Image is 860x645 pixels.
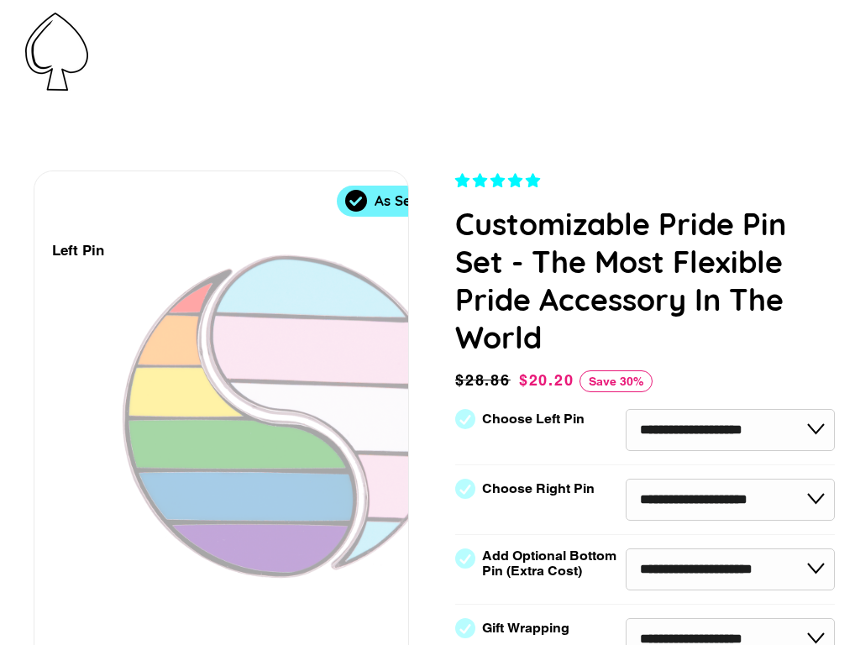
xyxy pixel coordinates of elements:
label: Choose Left Pin [482,412,585,427]
span: 4.83 stars [455,172,544,189]
label: Choose Right Pin [482,481,595,496]
img: Pin-Ace [25,13,88,91]
span: Save 30% [579,370,653,392]
span: $20.20 [519,371,574,389]
span: $28.86 [455,369,515,392]
label: Add Optional Bottom Pin (Extra Cost) [482,548,623,579]
h1: Customizable Pride Pin Set - The Most Flexible Pride Accessory In The World [455,205,835,356]
label: Gift Wrapping [482,621,569,636]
